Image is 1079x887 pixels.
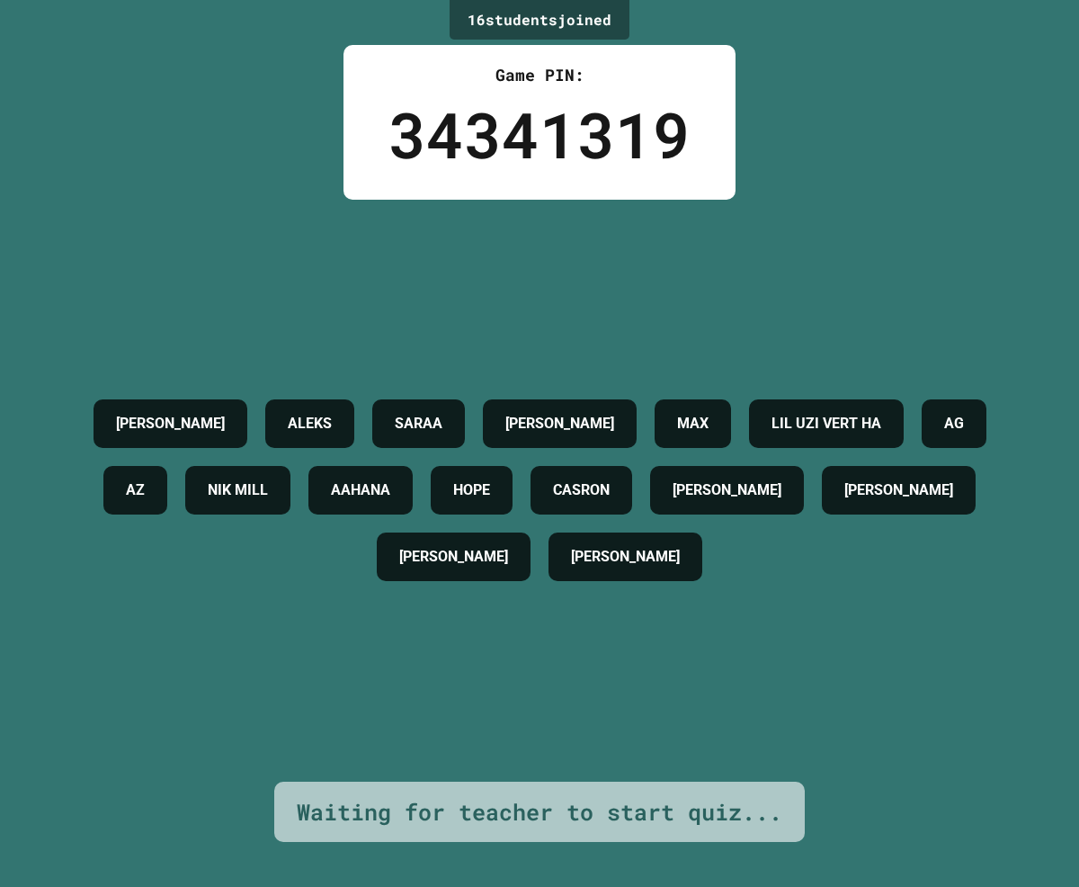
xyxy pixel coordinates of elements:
div: Waiting for teacher to start quiz... [297,795,782,829]
div: 34341319 [388,87,691,182]
h4: CASRON [553,479,610,501]
h4: HOPE [453,479,490,501]
h4: [PERSON_NAME] [505,413,614,435]
h4: [PERSON_NAME] [116,413,225,435]
h4: ALEKS [288,413,332,435]
h4: [PERSON_NAME] [399,546,508,568]
h4: NIK MILL [208,479,268,501]
h4: AZ [126,479,145,501]
div: Game PIN: [388,63,691,87]
h4: [PERSON_NAME] [673,479,781,501]
h4: AG [944,413,964,435]
h4: AAHANA [331,479,390,501]
h4: LIL UZI VERT HA [771,413,881,435]
h4: SARAA [395,413,442,435]
h4: MAX [677,413,709,435]
h4: [PERSON_NAME] [844,479,953,501]
h4: [PERSON_NAME] [571,546,680,568]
